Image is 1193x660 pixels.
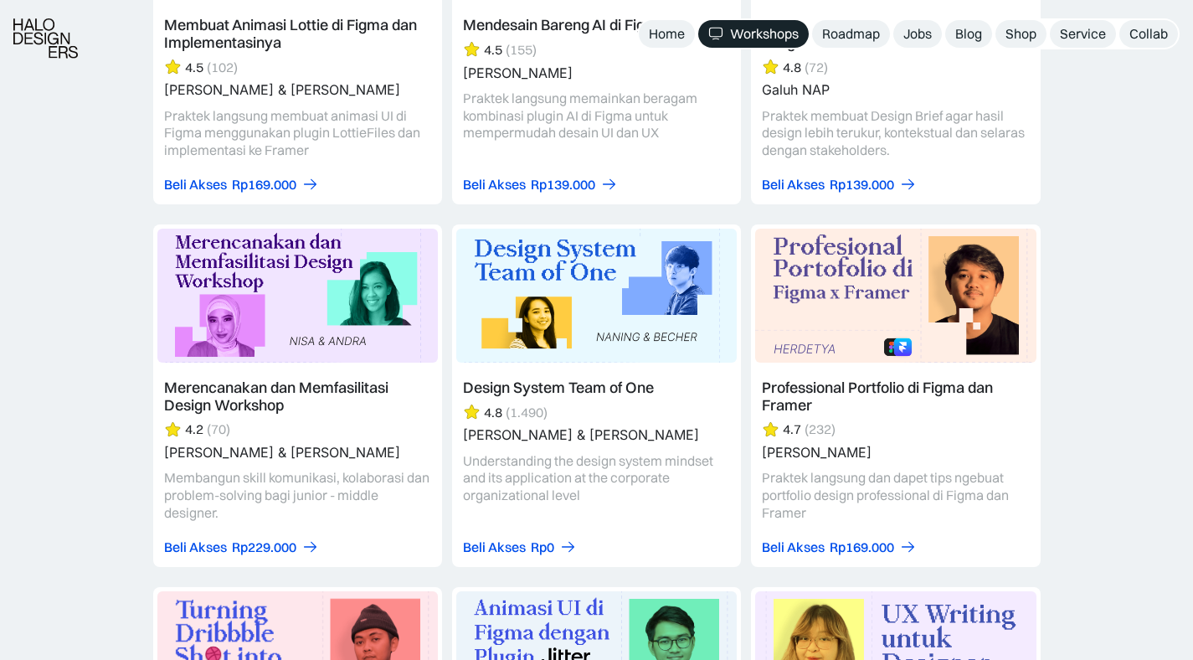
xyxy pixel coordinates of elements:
[893,20,942,48] a: Jobs
[1119,20,1178,48] a: Collab
[463,176,618,193] a: Beli AksesRp139.000
[463,176,526,193] div: Beli Akses
[164,539,227,556] div: Beli Akses
[762,176,917,193] a: Beli AksesRp139.000
[639,20,695,48] a: Home
[164,539,319,556] a: Beli AksesRp229.000
[830,539,894,556] div: Rp169.000
[830,176,894,193] div: Rp139.000
[232,176,296,193] div: Rp169.000
[531,539,554,556] div: Rp0
[903,25,932,43] div: Jobs
[698,20,809,48] a: Workshops
[1060,25,1106,43] div: Service
[762,176,825,193] div: Beli Akses
[463,539,577,556] a: Beli AksesRp0
[955,25,982,43] div: Blog
[812,20,890,48] a: Roadmap
[649,25,685,43] div: Home
[762,539,917,556] a: Beli AksesRp169.000
[164,176,319,193] a: Beli AksesRp169.000
[1129,25,1168,43] div: Collab
[164,176,227,193] div: Beli Akses
[1050,20,1116,48] a: Service
[945,20,992,48] a: Blog
[822,25,880,43] div: Roadmap
[730,25,799,43] div: Workshops
[762,539,825,556] div: Beli Akses
[995,20,1046,48] a: Shop
[1005,25,1036,43] div: Shop
[232,539,296,556] div: Rp229.000
[463,539,526,556] div: Beli Akses
[531,176,595,193] div: Rp139.000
